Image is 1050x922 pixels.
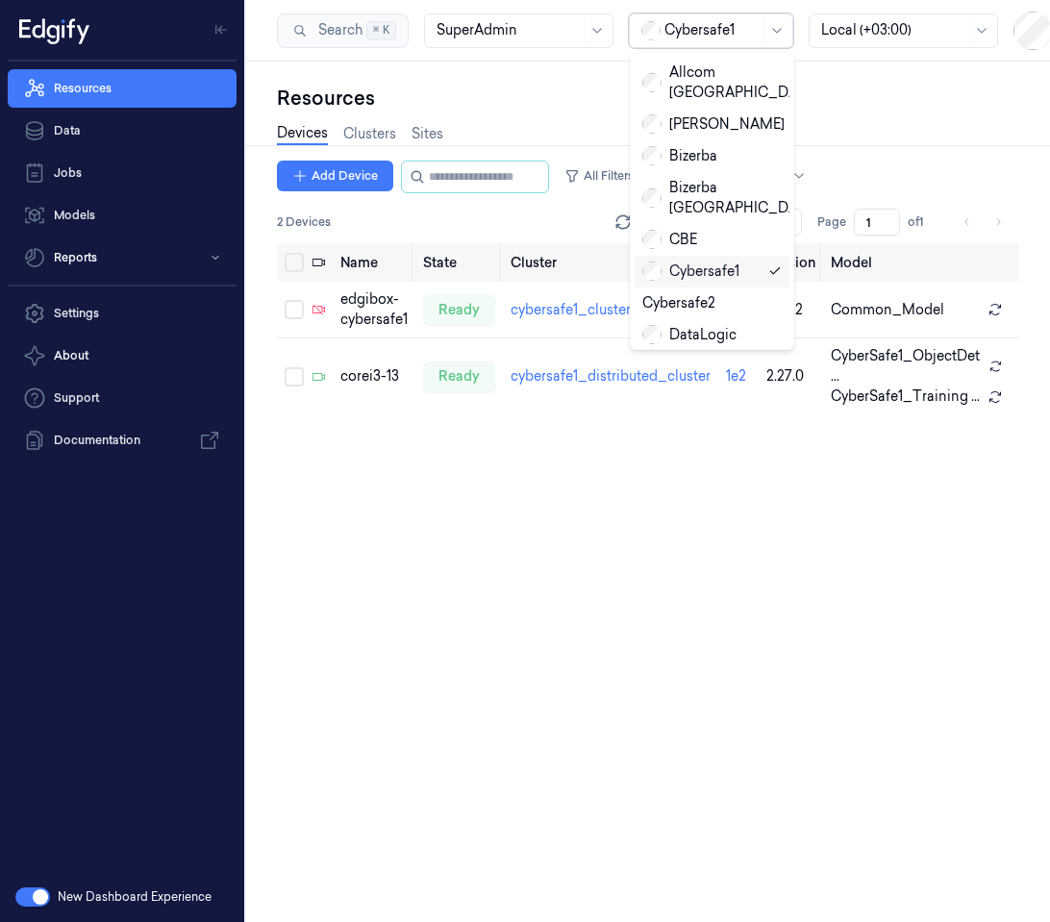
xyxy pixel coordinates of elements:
div: 2.27.0 [766,366,815,386]
a: Sites [412,124,443,144]
div: Cybersafe2 [642,293,715,313]
span: Common_Model [831,300,944,320]
button: About [8,336,237,375]
a: Devices [277,123,328,145]
div: Allcom [GEOGRAPHIC_DATA] [642,62,821,103]
div: Resources [277,85,1019,112]
div: ready [423,294,495,325]
a: Data [8,112,237,150]
span: CyberSafe1_Training ... [831,386,980,407]
a: Settings [8,294,237,333]
a: Models [8,196,237,235]
a: Jobs [8,154,237,192]
button: Select row [285,367,304,386]
a: cybersafe1_cluster [511,301,631,318]
span: CyberSafe1_ObjectDet ... [831,346,981,386]
th: Model [823,243,1026,282]
div: Bizerba [GEOGRAPHIC_DATA] [642,178,821,218]
div: DataLogic [642,325,737,345]
span: Page [817,213,846,231]
a: 1e2 [726,367,746,385]
th: Name [333,243,415,282]
div: ready [423,361,495,392]
button: Select row [285,300,304,319]
div: Cybersafe1 [642,262,739,282]
button: All Filters [557,161,641,191]
div: CBE [642,230,697,250]
a: Support [8,379,237,417]
div: Bizerba [642,146,717,166]
a: cybersafe1_distributed_cluster [511,367,711,385]
a: Documentation [8,421,237,460]
button: Toggle Navigation [206,14,237,45]
button: Add Device [277,161,393,191]
button: Reports [8,238,237,277]
div: edgibox-cybersafe1 [340,289,408,330]
span: of 1 [908,213,938,231]
div: corei3-13 [340,366,408,386]
button: Search⌘K [277,13,409,48]
th: Cluster [503,243,718,282]
span: Search [311,20,362,40]
th: State [415,243,503,282]
div: [PERSON_NAME] [642,114,785,135]
button: Select all [285,253,304,272]
a: Resources [8,69,237,108]
span: 2 Devices [277,213,331,231]
nav: pagination [954,209,1012,236]
a: Clusters [343,124,396,144]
